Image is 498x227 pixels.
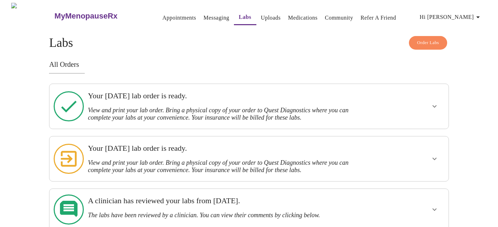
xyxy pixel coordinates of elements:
h3: All Orders [49,61,449,69]
h3: View and print your lab order. Bring a physical copy of your order to Quest Diagnostics where you... [88,107,372,121]
a: Labs [239,12,251,22]
a: MyMenopauseRx [54,4,146,28]
h3: View and print your lab order. Bring a physical copy of your order to Quest Diagnostics where you... [88,159,372,174]
h4: Labs [49,36,449,50]
a: Refer a Friend [361,13,396,23]
h3: A clinician has reviewed your labs from [DATE]. [88,196,372,205]
button: Messaging [201,11,232,25]
h3: The labs have been reviewed by a clinician. You can view their comments by clicking below. [88,212,372,219]
button: Hi [PERSON_NAME] [417,10,485,24]
button: show more [426,150,443,167]
span: Order Labs [417,39,439,47]
button: Community [322,11,356,25]
button: Medications [285,11,320,25]
span: Hi [PERSON_NAME] [420,12,482,22]
a: Medications [288,13,317,23]
img: MyMenopauseRx Logo [11,3,54,29]
button: Labs [234,10,256,25]
button: Appointments [160,11,199,25]
h3: Your [DATE] lab order is ready. [88,91,372,100]
a: Uploads [261,13,281,23]
a: Appointments [162,13,196,23]
button: Uploads [258,11,284,25]
button: show more [426,98,443,115]
a: Community [325,13,353,23]
button: Refer a Friend [358,11,399,25]
button: show more [426,201,443,218]
button: Order Labs [409,36,447,50]
a: Messaging [203,13,229,23]
h3: Your [DATE] lab order is ready. [88,144,372,153]
h3: MyMenopauseRx [54,12,117,21]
